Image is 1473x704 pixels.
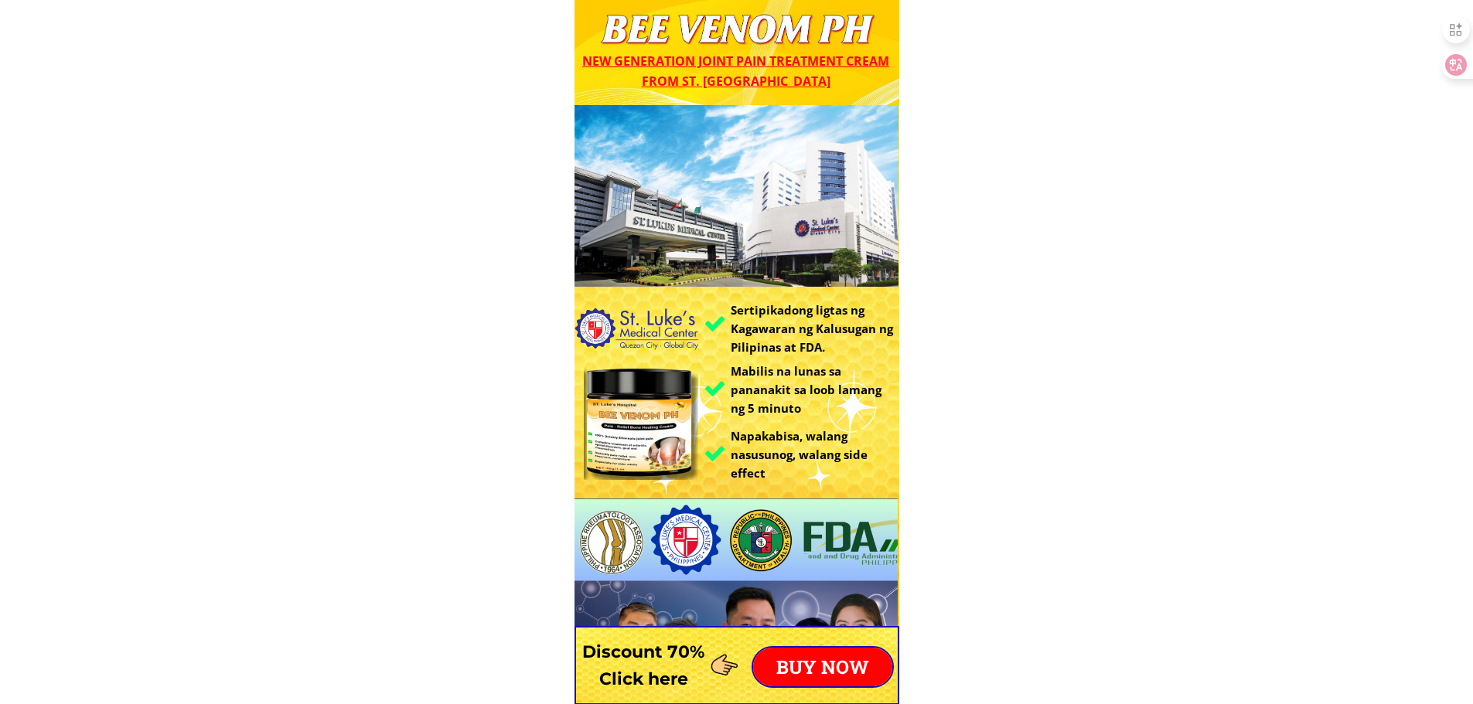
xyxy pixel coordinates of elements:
h3: Napakabisa, walang nasusunog, walang side effect [731,427,898,482]
h3: Mabilis na lunas sa pananakit sa loob lamang ng 5 minuto [731,362,895,417]
p: BUY NOW [753,648,892,686]
h3: Discount 70% Click here [575,638,713,692]
span: New generation joint pain treatment cream from St. [GEOGRAPHIC_DATA] [582,53,889,90]
h3: Sertipikadong ligtas ng Kagawaran ng Kalusugan ng Pilipinas at FDA. [731,301,902,356]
